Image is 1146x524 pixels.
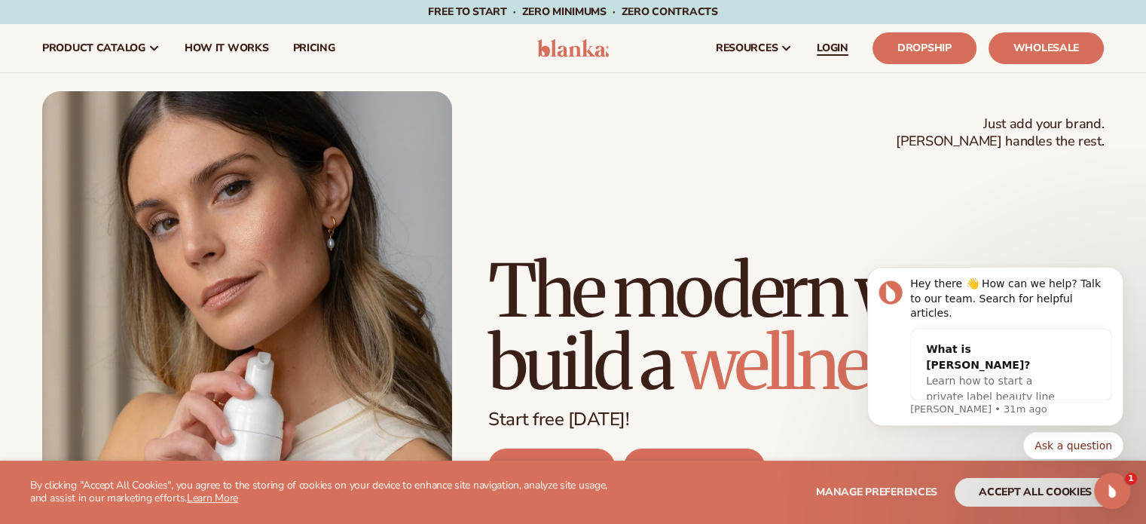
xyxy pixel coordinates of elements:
[816,485,937,499] span: Manage preferences
[173,24,281,72] a: How It Works
[1125,473,1137,485] span: 1
[537,39,609,57] img: logo
[488,449,615,485] a: DROPSHIP
[989,32,1104,64] a: Wholesale
[872,32,976,64] a: Dropship
[845,263,1146,516] iframe: Intercom notifications message
[805,24,860,72] a: LOGIN
[30,24,173,72] a: product catalog
[624,449,764,485] a: WHOLESALE
[704,24,805,72] a: resources
[488,409,1104,431] p: Start free [DATE]!
[817,42,848,54] span: LOGIN
[816,478,937,507] button: Manage preferences
[1094,473,1130,509] iframe: Intercom live chat
[896,115,1104,151] span: Just add your brand. [PERSON_NAME] handles the rest.
[42,42,145,54] span: product catalog
[716,42,778,54] span: resources
[185,42,269,54] span: How It Works
[187,491,238,505] a: Learn More
[428,5,717,19] span: Free to start · ZERO minimums · ZERO contracts
[292,42,335,54] span: pricing
[488,255,1104,400] h1: The modern way to build a brand
[682,318,924,409] span: wellness
[30,480,625,505] p: By clicking "Accept All Cookies", you agree to the storing of cookies on your device to enhance s...
[280,24,347,72] a: pricing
